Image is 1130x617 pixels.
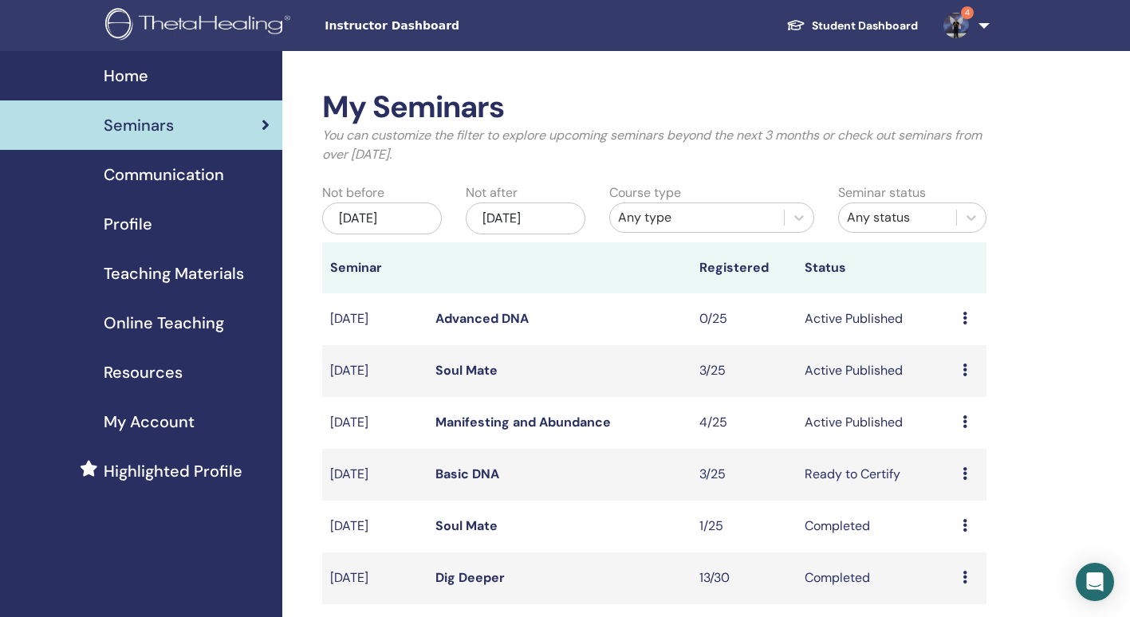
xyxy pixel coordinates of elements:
td: 3/25 [691,449,797,501]
span: Highlighted Profile [104,459,242,483]
a: Basic DNA [435,466,499,482]
td: Completed [797,552,955,604]
a: Soul Mate [435,362,498,379]
td: Completed [797,501,955,552]
td: [DATE] [322,345,427,397]
td: Ready to Certify [797,449,955,501]
td: 1/25 [691,501,797,552]
h2: My Seminars [322,89,986,126]
div: Any type [618,208,777,227]
img: graduation-cap-white.svg [786,18,805,32]
td: [DATE] [322,449,427,501]
td: [DATE] [322,501,427,552]
span: My Account [104,410,195,434]
label: Course type [609,183,681,202]
td: Active Published [797,397,955,449]
span: 4 [961,6,974,19]
div: [DATE] [322,202,442,234]
label: Seminar status [838,183,926,202]
td: Active Published [797,345,955,397]
td: 0/25 [691,293,797,345]
span: Profile [104,212,152,236]
p: You can customize the filter to explore upcoming seminars beyond the next 3 months or check out s... [322,126,986,164]
td: 13/30 [691,552,797,604]
th: Registered [691,242,797,293]
span: Seminars [104,113,174,137]
div: Open Intercom Messenger [1076,563,1114,601]
span: Teaching Materials [104,261,244,285]
span: Communication [104,163,224,187]
td: Active Published [797,293,955,345]
span: Resources [104,360,183,384]
label: Not after [466,183,518,202]
td: 3/25 [691,345,797,397]
div: Any status [847,208,948,227]
a: Student Dashboard [774,11,931,41]
td: [DATE] [322,293,427,345]
span: Home [104,64,148,88]
span: Instructor Dashboard [325,18,564,34]
td: [DATE] [322,397,427,449]
a: Soul Mate [435,517,498,534]
th: Seminar [322,242,427,293]
td: 4/25 [691,397,797,449]
img: default.jpg [943,13,969,38]
a: Advanced DNA [435,310,529,327]
img: logo.png [105,8,296,44]
span: Online Teaching [104,311,224,335]
th: Status [797,242,955,293]
a: Manifesting and Abundance [435,414,611,430]
div: [DATE] [466,202,585,234]
a: Dig Deeper [435,569,505,586]
td: [DATE] [322,552,427,604]
label: Not before [322,183,384,202]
